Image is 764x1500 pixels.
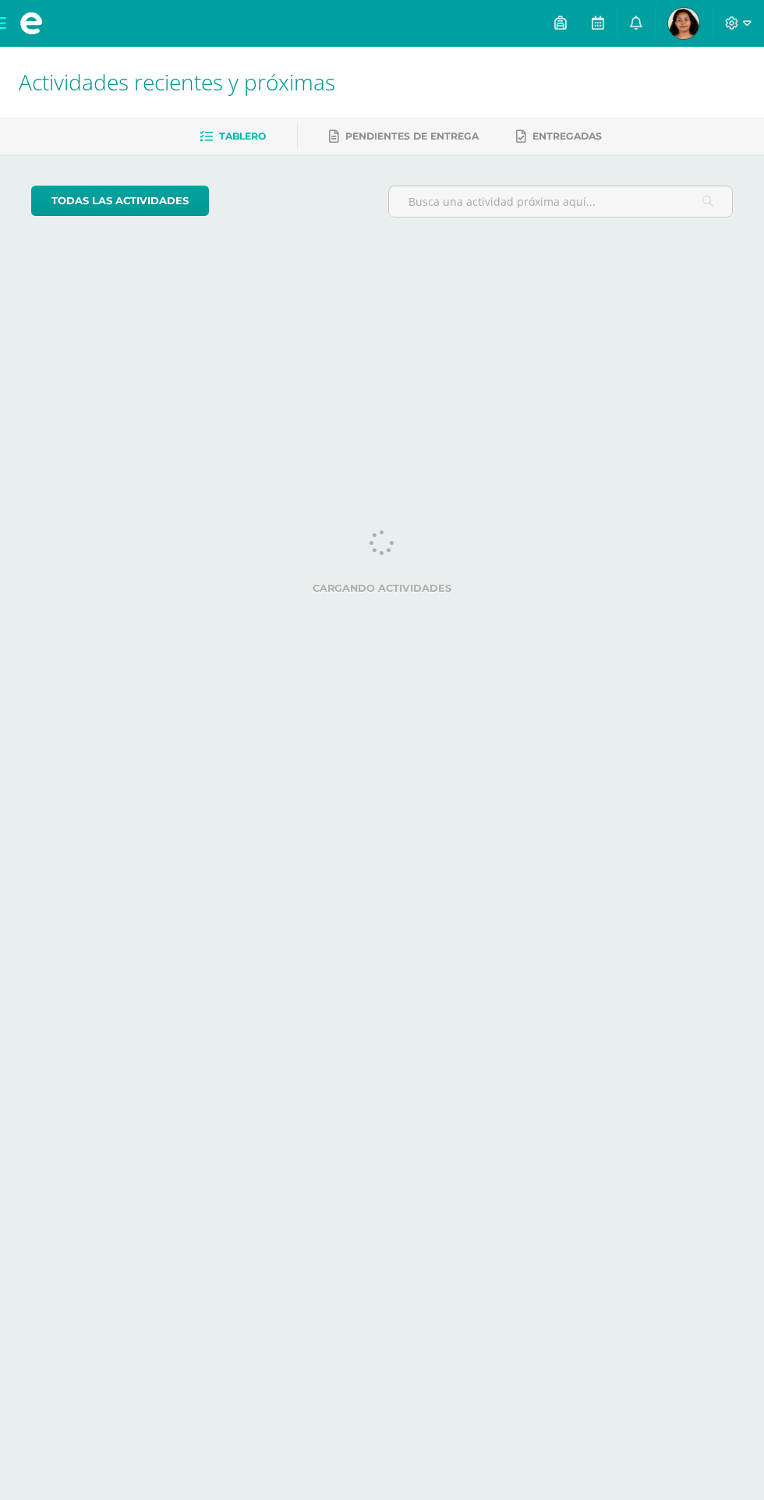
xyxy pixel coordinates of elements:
span: Tablero [219,130,266,142]
input: Busca una actividad próxima aquí... [389,186,732,217]
img: cb4148081ef252bd29a6a4424fd4a5bd.png [668,8,699,39]
label: Cargando actividades [31,582,733,594]
a: Pendientes de entrega [329,124,479,149]
span: Pendientes de entrega [345,130,479,142]
span: Actividades recientes y próximas [19,67,335,97]
a: Tablero [200,124,266,149]
a: todas las Actividades [31,186,209,216]
a: Entregadas [516,124,602,149]
span: Entregadas [532,130,602,142]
